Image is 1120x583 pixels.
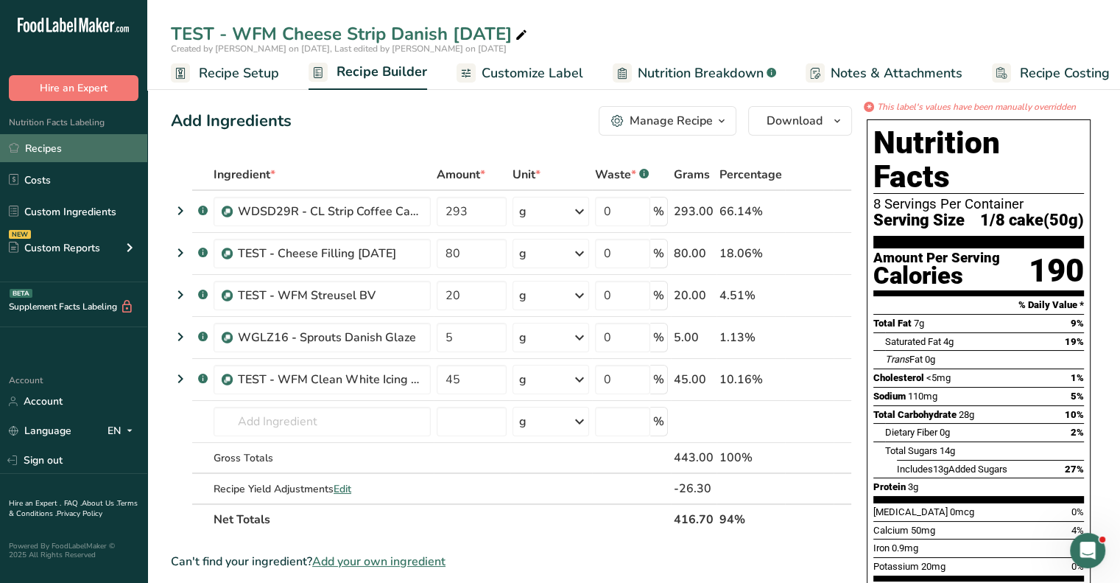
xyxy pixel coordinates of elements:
a: Recipe Costing [992,57,1110,90]
button: Download [748,106,852,136]
img: Sub Recipe [222,248,233,259]
div: BETA [10,289,32,298]
span: Recipe Builder [337,62,427,82]
span: Saturated Fat [885,336,941,347]
span: 0.9mg [892,542,918,554]
span: Total Sugars [885,445,937,456]
a: About Us . [82,498,117,509]
div: 45.00 [674,371,714,388]
span: 4% [1071,525,1084,536]
div: Can't find your ingredient? [171,553,852,570]
button: Manage Recipe [599,106,736,136]
span: Total Carbohydrate [873,409,957,420]
span: Iron [873,542,890,554]
div: g [519,203,526,220]
span: Sodium [873,391,906,402]
span: Recipe Costing [1020,63,1110,83]
span: Customize Label [482,63,583,83]
span: Recipe Setup [199,63,279,83]
h1: Nutrition Facts [873,126,1084,194]
span: 2% [1071,427,1084,438]
img: Sub Recipe [222,290,233,301]
div: TEST - WFM Streusel BV [238,287,422,304]
span: 0g [940,427,950,438]
a: Notes & Attachments [806,57,962,90]
span: 0% [1071,506,1084,517]
div: WDSD29R - CL Strip Coffee Cake Dough [DATE] [238,203,422,220]
div: 18.06% [719,245,782,262]
i: This label's values have been manually overridden [877,100,1076,114]
div: 443.00 [674,449,714,467]
div: Add Ingredients [171,109,292,133]
div: Amount Per Serving [873,251,1000,265]
span: 4g [943,336,954,347]
a: Privacy Policy [57,509,102,519]
div: WGLZ16 - Sprouts Danish Glaze [238,329,422,346]
div: Recipe Yield Adjustments [214,481,431,497]
a: Nutrition Breakdown [613,57,776,90]
a: FAQ . [64,498,82,509]
div: g [519,245,526,262]
span: 13g [933,464,948,475]
div: 8 Servings Per Container [873,197,1084,212]
div: Manage Recipe [630,112,713,130]
a: Recipe Builder [309,55,427,91]
div: 80.00 [674,245,714,262]
span: 1/8 cake(50g) [980,212,1084,230]
span: Download [767,112,823,130]
div: 20.00 [674,287,714,304]
span: Created by [PERSON_NAME] on [DATE], Last edited by [PERSON_NAME] on [DATE] [171,43,507,55]
div: Calories [873,265,1000,287]
span: 3g [908,481,918,492]
span: Nutrition Breakdown [638,63,764,83]
span: Unit [513,166,540,184]
span: Ingredient [214,166,275,184]
iframe: Intercom live chat [1070,533,1105,568]
div: g [519,329,526,346]
a: Customize Label [457,57,583,90]
span: Grams [674,166,710,184]
span: 0mcg [950,506,974,517]
div: g [519,287,526,304]
span: 7g [914,318,924,329]
div: EN [108,422,138,440]
div: -26.30 [674,480,714,498]
span: Fat [885,354,923,365]
input: Add Ingredient [214,407,431,436]
span: 28g [959,409,974,420]
img: Sub Recipe [222,374,233,385]
a: Hire an Expert . [9,498,61,509]
span: Potassium [873,561,919,572]
div: 293.00 [674,203,714,220]
span: Add your own ingredient [312,553,445,570]
div: g [519,413,526,430]
th: 416.70 [671,503,716,534]
div: NEW [9,230,31,239]
span: Total Fat [873,318,912,329]
div: Powered By FoodLabelMaker © 2025 All Rights Reserved [9,542,138,559]
th: 94% [716,503,785,534]
div: Gross Totals [214,450,431,466]
span: Edit [334,482,351,496]
div: TEST - Cheese Filling [DATE] [238,245,422,262]
img: Sub Recipe [222,332,233,343]
div: TEST - WFM Cheese Strip Danish [DATE] [171,21,530,47]
div: Waste [595,166,649,184]
span: Cholesterol [873,372,924,383]
i: Trans [885,354,909,365]
div: 190 [1029,251,1084,290]
button: Hire an Expert [9,75,138,101]
span: 9% [1071,318,1084,329]
img: Sub Recipe [222,206,233,217]
span: Protein [873,481,906,492]
section: % Daily Value * [873,296,1084,314]
div: 66.14% [719,203,782,220]
span: 50mg [911,525,935,536]
span: Percentage [719,166,782,184]
div: 4.51% [719,287,782,304]
span: [MEDICAL_DATA] [873,506,948,517]
th: Net Totals [211,503,671,534]
span: 0g [925,354,935,365]
span: Notes & Attachments [831,63,962,83]
span: 1% [1071,372,1084,383]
